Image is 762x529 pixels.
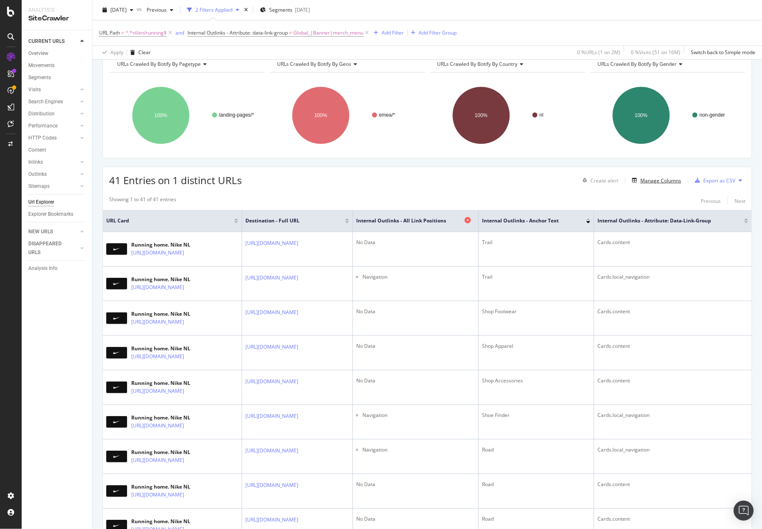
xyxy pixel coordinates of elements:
[131,318,184,326] a: [URL][DOMAIN_NAME]
[356,239,475,246] div: No Data
[382,29,404,36] div: Add Filter
[28,49,86,58] a: Overview
[131,483,220,491] div: Running home. Nike NL
[109,173,242,187] span: 41 Entries on 1 distinct URLs
[28,264,57,273] div: Analysis Info
[131,422,184,430] a: [URL][DOMAIN_NAME]
[131,345,220,352] div: Running home. Nike NL
[356,481,475,488] div: No Data
[28,37,65,46] div: CURRENT URLS
[138,49,151,56] div: Clear
[597,273,748,281] div: Cards.local_navigation
[28,158,43,167] div: Inlinks
[28,110,78,118] a: Distribution
[125,27,167,39] span: ^.*nl/en/running$
[735,196,745,206] button: Next
[127,46,151,59] button: Clear
[28,37,78,46] a: CURRENT URLS
[155,112,167,118] text: 100%
[579,174,618,187] button: Create alert
[117,60,201,67] span: URLs Crawled By Botify By pagetype
[28,182,78,191] a: Sitemaps
[437,60,518,67] span: URLs Crawled By Botify By country
[131,379,220,387] div: Running home. Nike NL
[408,28,457,38] button: Add Filter Group
[106,416,127,428] img: main image
[28,97,78,106] a: Search Engines
[28,182,50,191] div: Sitemaps
[277,60,351,67] span: URLs Crawled By Botify By geos
[635,112,647,118] text: 100%
[131,518,220,525] div: Running home. Nike NL
[106,217,232,225] span: URL Card
[121,29,124,36] span: =
[184,3,242,17] button: 2 Filters Applied
[577,49,620,56] div: 0 % URLs ( 1 on 2M )
[131,456,184,464] a: [URL][DOMAIN_NAME]
[371,28,404,38] button: Add Filter
[597,239,748,246] div: Cards.content
[356,342,475,350] div: No Data
[631,49,680,56] div: 0 % Visits ( 51 on 16M )
[137,5,143,12] span: vs
[28,49,48,58] div: Overview
[640,177,681,184] div: Manage Columns
[242,6,250,14] div: times
[269,6,292,13] span: Segments
[315,112,327,118] text: 100%
[109,196,176,206] div: Showing 1 to 41 of 41 entries
[28,110,55,118] div: Distribution
[419,29,457,36] div: Add Filter Group
[110,49,123,56] div: Apply
[356,217,462,225] span: Internal Outlinks - All Link Positions
[289,29,292,36] span: ≠
[629,175,681,185] button: Manage Columns
[109,79,265,152] svg: A chart.
[28,73,86,82] a: Segments
[269,79,425,152] svg: A chart.
[131,283,184,292] a: [URL][DOMAIN_NAME]
[99,3,137,17] button: [DATE]
[131,414,220,422] div: Running home. Nike NL
[482,342,590,350] div: Shop Apparel
[590,79,746,152] div: A chart.
[245,343,298,351] a: [URL][DOMAIN_NAME]
[482,273,590,281] div: Trail
[28,14,85,23] div: SiteCrawler
[362,446,475,454] li: Navigation
[245,412,298,420] a: [URL][DOMAIN_NAME]
[28,227,78,236] a: NEW URLS
[362,273,475,281] li: Navigation
[356,377,475,384] div: No Data
[131,491,184,499] a: [URL][DOMAIN_NAME]
[28,146,46,155] div: Content
[475,112,487,118] text: 100%
[28,61,86,70] a: Movements
[28,85,78,94] a: Visits
[436,57,578,71] h4: URLs Crawled By Botify By country
[131,276,220,283] div: Running home. Nike NL
[691,49,755,56] div: Switch back to Simple mode
[245,217,332,225] span: Destination - Full URL
[597,515,748,523] div: Cards.content
[28,170,47,179] div: Outlinks
[131,352,184,361] a: [URL][DOMAIN_NAME]
[28,85,41,94] div: Visits
[28,73,51,82] div: Segments
[597,60,677,67] span: URLs Crawled By Botify By gender
[143,3,177,17] button: Previous
[482,446,590,454] div: Road
[28,97,63,106] div: Search Engines
[430,79,586,152] svg: A chart.
[482,239,590,246] div: Trail
[106,312,127,324] img: main image
[28,134,78,142] a: HTTP Codes
[735,197,745,205] div: Next
[362,412,475,419] li: Navigation
[28,240,70,257] div: DISAPPEARED URLS
[106,278,127,289] img: main image
[28,146,86,155] a: Content
[175,29,184,36] div: and
[356,308,475,315] div: No Data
